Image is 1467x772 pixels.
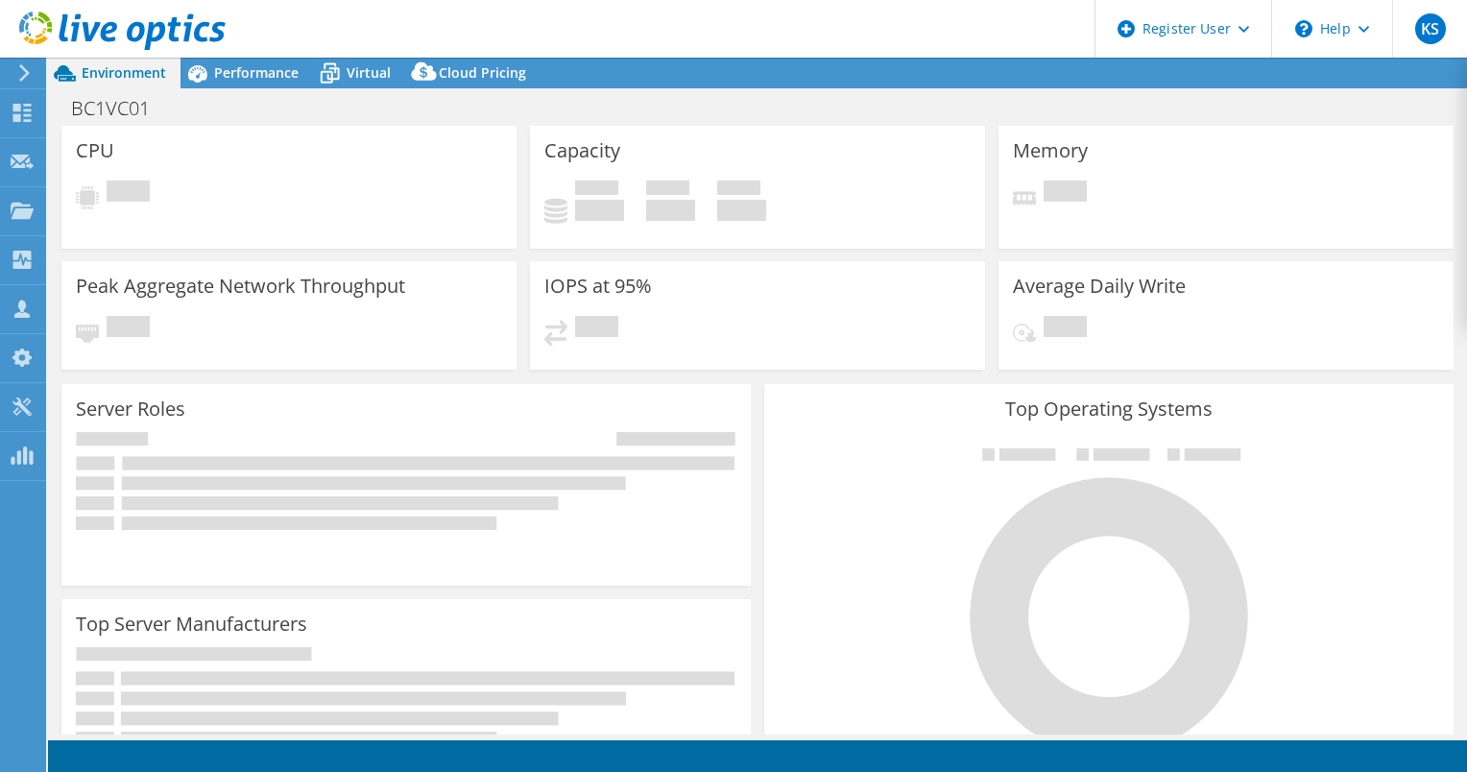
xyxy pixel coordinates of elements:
[575,181,618,200] span: Used
[575,316,618,342] span: Pending
[214,63,299,82] span: Performance
[1044,181,1087,206] span: Pending
[347,63,391,82] span: Virtual
[1295,20,1312,37] svg: \n
[544,140,620,161] h3: Capacity
[1013,276,1186,297] h3: Average Daily Write
[76,614,307,635] h3: Top Server Manufacturers
[439,63,526,82] span: Cloud Pricing
[646,200,695,221] h4: 0 GiB
[107,181,150,206] span: Pending
[575,200,624,221] h4: 0 GiB
[107,316,150,342] span: Pending
[646,181,689,200] span: Free
[544,276,652,297] h3: IOPS at 95%
[717,200,766,221] h4: 0 GiB
[82,63,166,82] span: Environment
[1044,316,1087,342] span: Pending
[1415,13,1446,44] span: KS
[1013,140,1088,161] h3: Memory
[62,98,180,119] h1: BC1VC01
[779,398,1439,420] h3: Top Operating Systems
[76,398,185,420] h3: Server Roles
[717,181,760,200] span: Total
[76,140,114,161] h3: CPU
[76,276,405,297] h3: Peak Aggregate Network Throughput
